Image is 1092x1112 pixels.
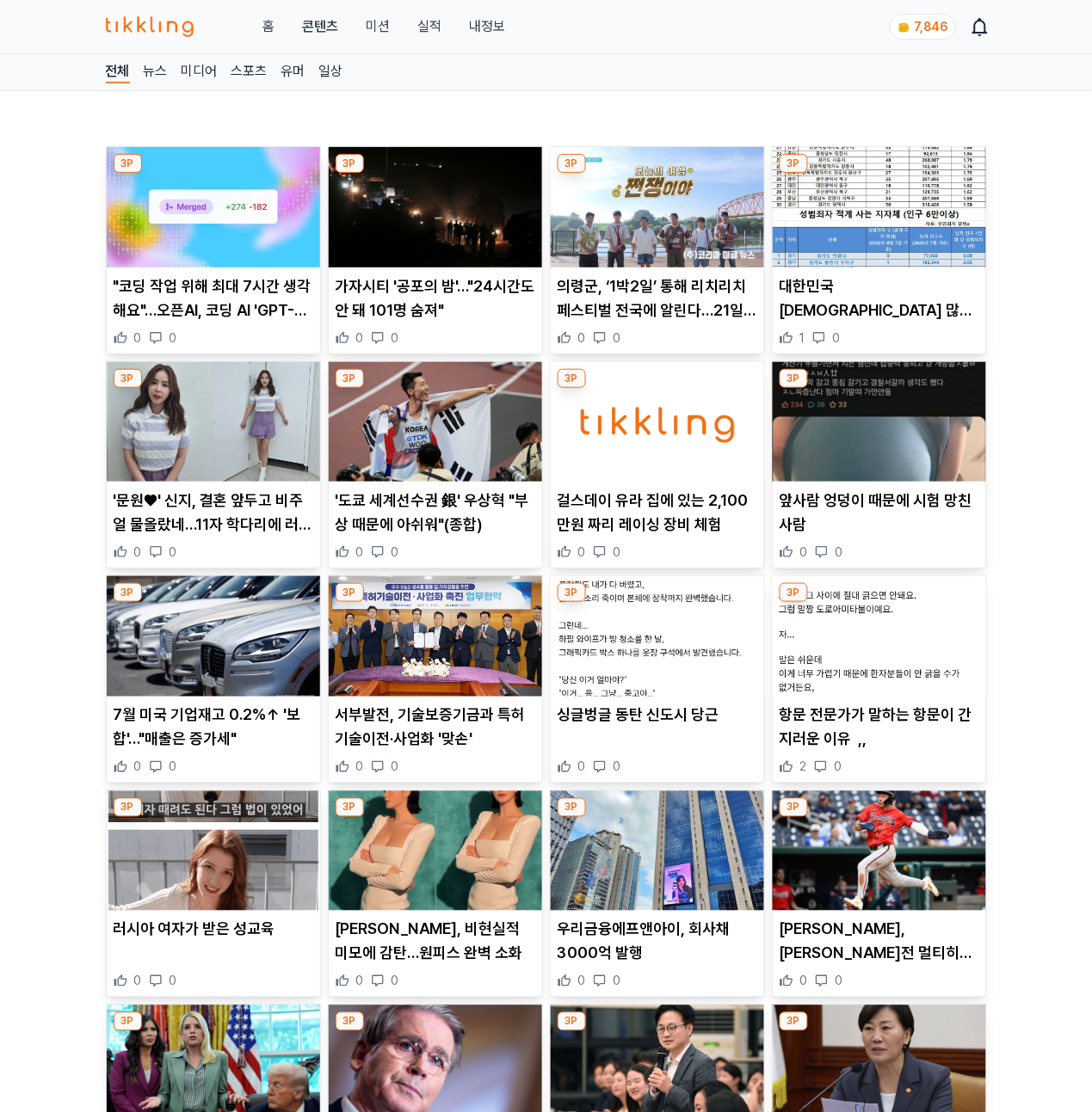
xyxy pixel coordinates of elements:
div: 3P 대한민국 성범죄자 많이 사는 동네 ,, 대한민국 [DEMOGRAPHIC_DATA] 많이 사는 동네 ,, 1 0 [772,146,987,354]
a: 유머 [281,61,305,83]
span: 2 [800,759,807,776]
a: 실적 [417,16,441,37]
div: 3P [780,1012,808,1031]
button: 미션 [366,16,390,37]
div: 3P 우리금융에프앤아이, 회사채 3000억 발행 우리금융에프앤아이, 회사채 3000억 발행 0 0 [550,790,765,998]
span: 0 [833,329,841,347]
span: 0 [356,759,364,776]
div: 3P [780,369,808,388]
div: 3P 싱글벙글 동탄 신도시 당근 싱글벙글 동탄 신도시 당근 0 0 [550,575,765,783]
p: 우리금융에프앤아이, 회사채 3000억 발행 [558,918,757,966]
div: 3P 걸스데이 유라 집에 있는 2,100만원 짜리 레이싱 장비 체험 걸스데이 유라 집에 있는 2,100만원 짜리 레이싱 장비 체험 0 0 [550,361,765,569]
span: 1 [800,329,805,347]
div: 3P [114,798,142,817]
span: 0 [392,759,399,776]
div: 3P [336,154,364,173]
img: "코딩 작업 위해 최대 7시간 생각해요"…오픈AI, 코딩 AI 'GPT-5-코덱스' 공개 [107,147,320,267]
span: 0 [614,329,621,347]
a: 일상 [319,61,343,83]
span: 0 [134,973,142,990]
span: 0 [800,973,808,990]
img: 티끌링 [106,16,194,37]
div: 3P [336,798,364,817]
img: 서부발전, 기술보증기금과 특허기술이전·사업화 '맞손' [329,576,542,697]
div: 3P "코딩 작업 위해 최대 7시간 생각해요"…오픈AI, 코딩 AI 'GPT-5-코덱스' 공개 "코딩 작업 위해 최대 7시간 생각해요"…오픈AI, 코딩 AI 'GPT-5-코덱... [106,146,321,354]
img: 김하성, 워싱턴전 멀티히트·4경기 연속 안타…시즌 타율 0.246 [773,791,986,912]
img: 항문 전문가가 말하는 항문이 간지러운 이유 ,, [773,576,986,697]
a: 스포츠 [231,61,268,83]
div: 3P [558,154,586,173]
span: 0 [134,759,142,776]
span: 0 [170,973,177,990]
span: 0 [134,329,142,347]
span: 0 [356,973,364,990]
span: 0 [170,759,177,776]
img: 가자시티 '공포의 밤'…"24시간도 안 돼 101명 숨져" [329,147,542,267]
p: '문원♥' 신지, 결혼 앞두고 비주얼 물올랐네…11자 학다리에 러블리 인형 미모 [114,488,313,537]
div: 3P [114,154,142,173]
div: 3P [114,369,142,388]
img: 싱글벙글 동탄 신도시 당근 [551,576,764,697]
a: 미디어 [182,61,218,83]
img: 7월 미국 기업재고 0.2%↑ '보합'…"매출은 증가세" [107,576,320,697]
span: 0 [578,544,586,561]
p: '도쿄 세계선수권 銀' 우상혁 "부상 때문에 아쉬워"(종합) [336,488,535,537]
img: coin [898,21,911,34]
span: 0 [614,544,621,561]
div: 3P 김하성, 워싱턴전 멀티히트·4경기 연속 안타…시즌 타율 0.246 [PERSON_NAME], [PERSON_NAME]전 멀티히트·4경기 연속 안타…시즌 타율 0.246 0 0 [772,790,987,998]
div: 3P 러시아 여자가 받은 성교육 러시아 여자가 받은 성교육 0 0 [106,790,321,998]
p: 항문 전문가가 말하는 항문이 간지러운 이유 ,, [780,703,979,752]
span: 0 [392,544,399,561]
p: 대한민국 [DEMOGRAPHIC_DATA] 많이 사는 동네 ,, [780,274,979,323]
a: 홈 [262,16,275,37]
img: '문원♥' 신지, 결혼 앞두고 비주얼 물올랐네…11자 학다리에 러블리 인형 미모 [107,362,320,482]
p: 의령군, ‘1박2일’ 통해 리치리치페스티벌 전국에 알린다…21일·28일 [PERSON_NAME] [558,274,757,323]
div: 3P 의령군, ‘1박2일’ 통해 리치리치페스티벌 전국에 알린다…21일·28일 방영 의령군, ‘1박2일’ 통해 리치리치페스티벌 전국에 알린다…21일·28일 [PERSON_NAM... [550,146,765,354]
img: 우리금융에프앤아이, 회사채 3000억 발행 [551,791,764,912]
div: 3P [558,1012,586,1031]
div: 3P [336,1012,364,1031]
span: 0 [578,973,586,990]
span: 0 [835,759,842,776]
div: 3P [114,583,142,602]
span: 0 [170,329,177,347]
div: 3P '문원♥' 신지, 결혼 앞두고 비주얼 물올랐네…11자 학다리에 러블리 인형 미모 '문원♥' 신지, 결혼 앞두고 비주얼 물올랐네…11자 학다리에 러블리 인형 미모 0 0 [106,361,321,569]
div: 3P [780,154,808,173]
span: 7,846 [915,20,948,34]
span: 0 [578,329,586,347]
div: 3P 7월 미국 기업재고 0.2%↑ '보합'…"매출은 증가세" 7월 미국 기업재고 0.2%↑ '보합'…"매출은 증가세" 0 0 [106,575,321,783]
img: 김혜수, 비현실적 미모에 감탄…원피스 완벽 소화 [329,791,542,912]
span: 0 [356,329,364,347]
p: 싱글벙글 동탄 신도시 당근 [558,703,757,728]
div: 3P '도쿄 세계선수권 銀' 우상혁 "부상 때문에 아쉬워"(종합) '도쿄 세계선수권 銀' 우상혁 "부상 때문에 아쉬워"(종합) 0 0 [328,361,543,569]
span: 0 [836,544,843,561]
span: 0 [578,759,586,776]
img: 대한민국 성범죄자 많이 사는 동네 ,, [773,147,986,267]
span: 0 [800,544,808,561]
div: 3P [336,369,364,388]
p: [PERSON_NAME], 비현실적 미모에 감탄…원피스 완벽 소화 [336,918,535,966]
div: 3P 앞사람 엉덩이 때문에 시험 망친 사람 앞사람 엉덩이 때문에 시험 망친 사람 0 0 [772,361,987,569]
span: 0 [836,973,843,990]
div: 3P 서부발전, 기술보증기금과 특허기술이전·사업화 '맞손' 서부발전, 기술보증기금과 특허기술이전·사업화 '맞손' 0 0 [328,575,543,783]
a: 뉴스 [144,61,168,83]
p: [PERSON_NAME], [PERSON_NAME]전 멀티히트·4경기 연속 안타…시즌 타율 0.246 [780,918,979,966]
img: 러시아 여자가 받은 성교육 [107,791,320,912]
p: 러시아 여자가 받은 성교육 [114,918,313,942]
img: 앞사람 엉덩이 때문에 시험 망친 사람 [773,362,986,482]
p: 7월 미국 기업재고 0.2%↑ '보합'…"매출은 증가세" [114,703,313,752]
span: 0 [134,544,142,561]
span: 0 [356,544,364,561]
p: 가자시티 '공포의 밤'…"24시간도 안 돼 101명 숨져" [336,274,535,323]
span: 0 [614,759,621,776]
div: 3P [780,583,808,602]
img: 걸스데이 유라 집에 있는 2,100만원 짜리 레이싱 장비 체험 [551,362,764,482]
span: 0 [392,973,399,990]
div: 3P 항문 전문가가 말하는 항문이 간지러운 이유 ,, 항문 전문가가 말하는 항문이 간지러운 이유 ,, 2 0 [772,575,987,783]
div: 3P [780,798,808,817]
div: 3P [114,1012,142,1031]
a: 콘텐츠 [302,16,338,37]
div: 3P [336,583,364,602]
p: 앞사람 엉덩이 때문에 시험 망친 사람 [780,488,979,537]
a: 전체 [106,61,130,83]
